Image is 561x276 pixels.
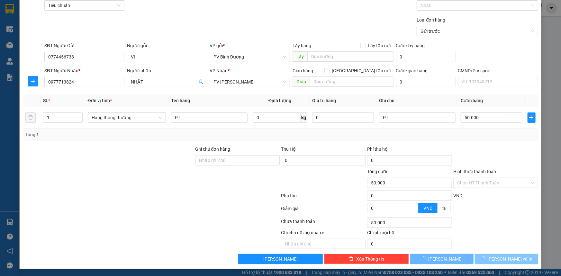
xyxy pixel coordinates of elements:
strong: BIÊN NHẬN GỬI HÀNG HOÁ [22,39,75,43]
span: PV Bình Dương [214,52,286,62]
div: SĐT Người Gửi [44,42,124,49]
span: Tiêu chuẩn [48,1,121,10]
span: PV Bình Dương [22,45,44,49]
span: Thu Hộ [281,147,296,152]
div: Người nhận [127,67,207,74]
span: Giá trị hàng [312,98,336,103]
button: [PERSON_NAME] [238,254,323,264]
div: VP gửi [210,42,290,49]
input: Cước giao hàng [396,77,456,87]
span: VP Nhận [210,68,228,73]
span: plus [528,115,535,120]
span: Cước hàng [461,98,483,103]
span: Tổng cước [367,169,388,174]
span: Lấy tận nơi [366,42,394,49]
input: Cước lấy hàng [396,52,456,62]
span: Nơi gửi: [6,45,13,54]
input: Ghi chú đơn hàng [195,155,280,165]
label: Cước giao hàng [396,68,428,73]
span: user-add [198,79,204,85]
span: Đơn vị tính [88,98,112,103]
span: [PERSON_NAME] [428,255,463,263]
span: Lấy [293,51,307,62]
button: [PERSON_NAME] [410,254,474,264]
input: VD: Bàn, Ghế [171,112,248,123]
span: Giao hàng [293,68,313,73]
label: Hình thức thanh toán [453,169,496,174]
span: [GEOGRAPHIC_DATA] tận nơi [330,67,394,74]
span: delete [349,256,354,262]
div: Chi phí nội bộ [367,229,452,239]
span: VND [423,206,432,211]
button: [PERSON_NAME] và In [475,254,538,264]
label: Ghi chú đơn hàng [195,147,231,152]
input: 0 [312,112,374,123]
button: plus [28,76,38,86]
span: [PERSON_NAME] [263,255,298,263]
span: [PERSON_NAME] và In [488,255,533,263]
span: PV Đắk Song [65,45,83,49]
span: BD09250220 [65,24,91,29]
span: Nơi nhận: [49,45,59,54]
span: PV Gia Nghĩa [214,77,286,87]
span: kg [301,112,307,123]
div: Tổng: 1 [25,131,217,138]
span: Gửi trước [421,26,534,36]
input: Dọc đường [307,51,394,62]
span: SL [43,98,48,103]
span: 16:23:37 [DATE] [61,29,91,34]
label: Cước lấy hàng [396,43,425,48]
div: Giảm giá [281,205,367,216]
button: deleteXóa Thông tin [324,254,409,264]
input: Ghi Chú [379,112,456,123]
span: loading [421,256,428,261]
th: Ghi chú [376,94,458,107]
span: % [442,206,446,211]
input: Dọc đường [310,76,394,87]
div: Người gửi [127,42,207,49]
span: Tên hàng [171,98,190,103]
span: VND [453,193,462,198]
span: Xóa Thông tin [356,255,384,263]
span: Hàng thông thường [92,113,162,122]
label: Loại đơn hàng [417,17,446,22]
div: Phí thu hộ [367,146,452,155]
div: Ghi chú nội bộ nhà xe [281,229,366,239]
span: Giao [293,76,310,87]
img: logo [6,14,15,31]
span: loading [481,256,488,261]
input: Nhập ghi chú [281,239,366,249]
div: Phụ thu [281,192,367,203]
strong: CÔNG TY TNHH [GEOGRAPHIC_DATA] 214 QL13 - P.26 - Q.BÌNH THẠNH - TP HCM 1900888606 [17,10,52,34]
div: SĐT Người Nhận [44,67,124,74]
span: Định lượng [268,98,291,103]
div: Chưa thanh toán [281,218,367,229]
span: Lấy hàng [293,43,311,48]
button: plus [528,112,536,123]
button: delete [25,112,36,123]
div: CMND/Passport [458,67,538,74]
span: plus [28,79,38,84]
